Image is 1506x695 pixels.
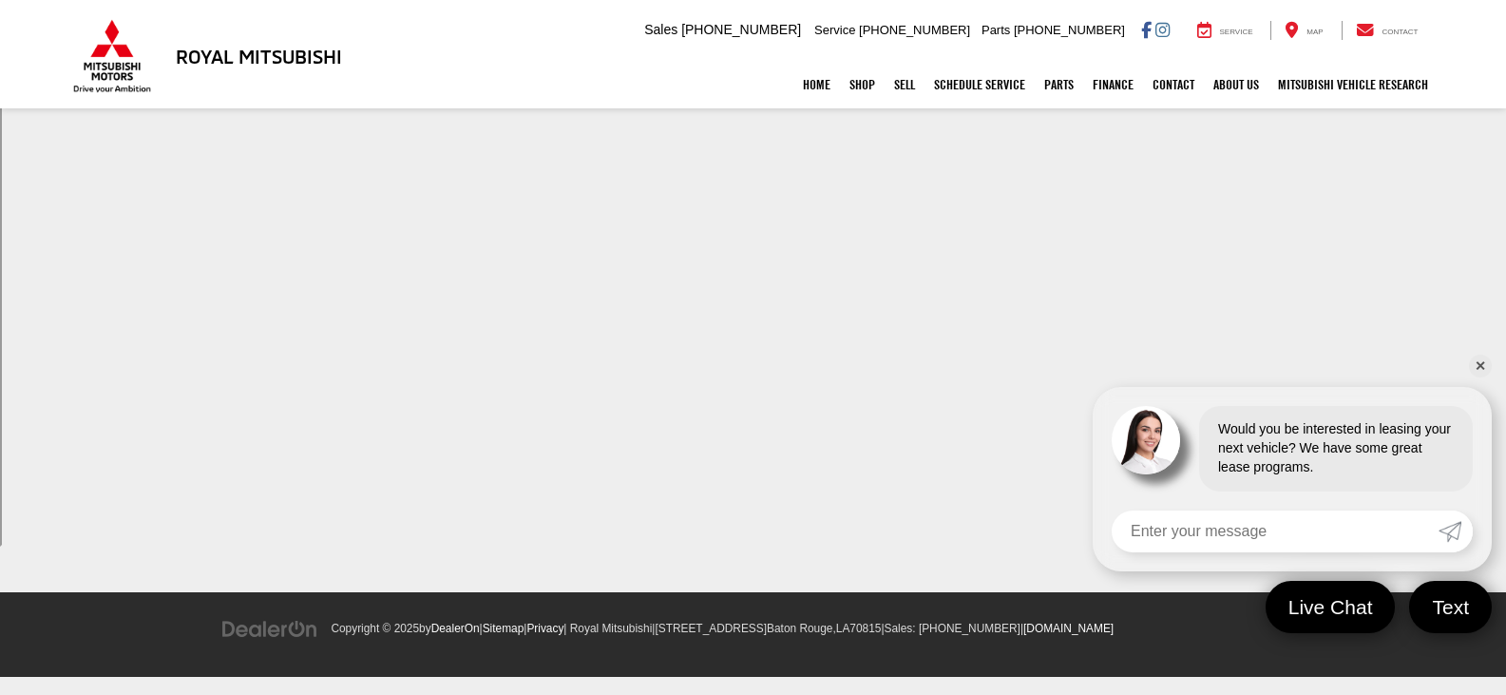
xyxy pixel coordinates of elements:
a: Map [1270,21,1337,40]
h3: Royal Mitsubishi [176,46,342,67]
img: Agent profile photo [1112,406,1180,474]
span: | [524,622,563,635]
span: [PHONE_NUMBER] [681,22,801,37]
a: Submit [1439,511,1473,552]
a: Live Chat [1266,581,1396,633]
a: Shop [840,61,885,108]
a: Privacy [526,622,563,635]
img: DealerOn [221,619,318,640]
span: | Royal Mitsubishi [563,622,652,635]
div: Would you be interested in leasing your next vehicle? We have some great lease programs. [1199,406,1473,492]
a: Sell [885,61,925,108]
a: Facebook: Click to visit our Facebook page [1141,22,1152,37]
span: | [1020,622,1114,635]
span: Sales: [885,622,916,635]
a: Parts: Opens in a new tab [1035,61,1083,108]
a: Home [793,61,840,108]
span: Map [1306,28,1323,36]
span: Baton Rouge, [767,622,836,635]
span: 70815 [849,622,881,635]
img: Mitsubishi [69,19,155,93]
a: Schedule Service: Opens in a new tab [925,61,1035,108]
span: Parts [982,23,1010,37]
a: DealerOn [221,620,318,635]
span: LA [836,622,850,635]
span: Text [1422,594,1478,620]
a: Service [1183,21,1268,40]
a: Contact [1143,61,1204,108]
span: by [419,622,479,635]
a: Contact [1342,21,1433,40]
span: Sales [644,22,677,37]
a: [DOMAIN_NAME] [1023,622,1114,635]
span: | [480,622,524,635]
span: Service [1220,28,1253,36]
a: Finance [1083,61,1143,108]
span: [STREET_ADDRESS] [655,622,767,635]
span: [PHONE_NUMBER] [859,23,970,37]
input: Enter your message [1112,511,1439,552]
img: b=99784820 [1,685,2,686]
a: About Us [1204,61,1268,108]
a: DealerOn Home Page [431,622,480,635]
a: Instagram: Click to visit our Instagram page [1155,22,1170,37]
a: Sitemap [483,622,524,635]
span: Service [814,23,855,37]
a: Text [1409,581,1492,633]
span: [PHONE_NUMBER] [1014,23,1125,37]
a: Mitsubishi Vehicle Research [1268,61,1438,108]
span: Contact [1382,28,1418,36]
span: | [652,622,881,635]
span: Copyright © 2025 [331,622,419,635]
span: Live Chat [1279,594,1382,620]
span: [PHONE_NUMBER] [919,622,1020,635]
span: | [881,622,1020,635]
